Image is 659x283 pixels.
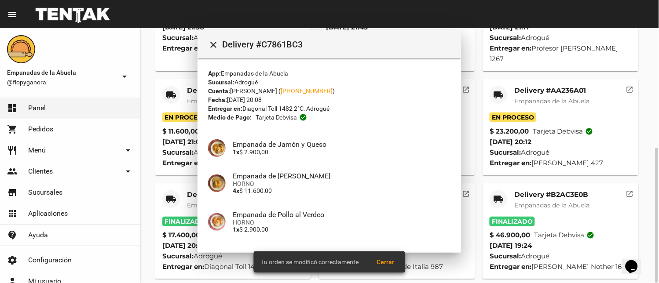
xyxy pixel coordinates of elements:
b: 1x [233,226,239,233]
strong: Fecha: [208,96,227,103]
span: Pedidos [28,125,53,134]
span: Panel [28,104,46,112]
span: @flopyganora [7,78,116,87]
mat-icon: arrow_drop_down [123,145,133,156]
span: [DATE] 20:08 [162,241,206,250]
mat-icon: check_circle [300,113,308,121]
span: HORNO [233,219,451,226]
img: b535b57a-eb23-4682-a080-b8c53aa6123f.jpg [208,213,226,231]
mat-icon: local_shipping [493,194,504,204]
strong: Medio de Pago: [208,113,252,122]
span: Aplicaciones [28,209,68,218]
button: Cerrar [370,254,402,270]
span: Tarjeta debvisa [256,113,297,122]
span: Finalizado [490,217,535,226]
span: HORNO [233,180,451,187]
mat-icon: store [7,187,18,198]
button: Cerrar [205,36,222,53]
strong: Entregar en: [208,105,242,112]
strong: Sucursal: [490,148,521,156]
div: [PERSON_NAME] 427 [490,158,632,168]
strong: Entregar en: [490,262,531,271]
mat-icon: settings [7,255,18,265]
span: Tarjeta debvisa [534,230,595,240]
a: [PHONE_NUMBER] [281,87,333,94]
mat-icon: dashboard [7,103,18,113]
p: $ 2.900,00 [233,226,451,233]
span: Tu orden se modificó correctamente [261,258,359,266]
strong: Sucursal: [490,252,521,260]
iframe: chat widget [622,248,650,274]
span: Empanadas de la Abuela [187,201,262,209]
div: Adrogué [162,147,304,158]
div: Adrogué [490,251,632,261]
h4: Empanada de Pollo al Verdeo [233,210,451,219]
mat-icon: check_circle [587,231,595,239]
span: Menú [28,146,46,155]
strong: $ 46.900,00 [490,230,530,240]
span: Empanadas de la Abuela [187,97,262,105]
strong: Sucursal: [162,148,194,156]
span: En Proceso [490,112,536,122]
div: [DATE] 20:08 [208,95,451,104]
strong: Sucursal: [162,252,194,260]
span: Cerrar [377,258,395,265]
mat-card-title: Delivery #B2AC3E0B [514,190,589,199]
mat-icon: restaurant [7,145,18,156]
p: $ 2.900,00 [233,149,451,156]
mat-icon: open_in_new [462,84,470,92]
b: 1x [233,149,239,156]
div: [PERSON_NAME] 538 [162,43,304,54]
mat-icon: local_shipping [493,90,504,100]
strong: App: [208,70,221,77]
span: Delivery #C7861BC3 [222,37,454,51]
mat-icon: open_in_new [626,84,634,92]
mat-icon: local_shipping [166,90,176,100]
img: f0136945-ed32-4f7c-91e3-a375bc4bb2c5.png [7,35,35,63]
div: Adrogué [162,33,304,43]
div: Adrogué [490,147,632,158]
mat-icon: arrow_drop_down [123,166,133,177]
div: [PERSON_NAME] Nother 162 [490,261,632,272]
span: Tarjeta debvisa [533,126,593,137]
strong: Entregar en: [490,44,531,52]
span: Sucursales [28,188,62,197]
mat-card-title: Delivery #AA236A01 [514,86,589,95]
span: Empanadas de la Abuela [514,97,589,105]
span: [DATE] 21:06 [162,138,205,146]
img: 72c15bfb-ac41-4ae4-a4f2-82349035ab42.jpg [208,139,226,157]
span: Configuración [28,256,72,265]
mat-icon: arrow_drop_down [119,71,130,82]
div: Diagonal Toll 1482 2°C [162,261,304,272]
strong: $ 11.600,00 [162,126,199,137]
strong: $ 17.400,00 [162,230,200,240]
div: Diagonal Toll 1482 2°C, Adrogué [208,104,451,113]
strong: $ 23.200,00 [490,126,529,137]
strong: Sucursal: [208,79,234,86]
div: [PERSON_NAME] 1637 [162,158,304,168]
p: $ 11.600,00 [233,187,451,194]
span: [DATE] 20:12 [490,138,531,146]
mat-icon: shopping_cart [7,124,18,134]
mat-card-title: Delivery #41B93955 [187,86,262,95]
img: f753fea7-0f09-41b3-9a9e-ddb84fc3b359.jpg [208,174,226,192]
span: En Proceso [162,112,209,122]
strong: Sucursal: [162,33,194,42]
h4: Empanada de Jamón y Queso [233,140,451,149]
strong: Entregar en: [162,159,204,167]
strong: Entregar en: [490,159,531,167]
strong: Cuenta: [208,87,230,94]
span: Finalizado [162,217,208,226]
strong: Entregar en: [162,262,204,271]
h4: Empanada de [PERSON_NAME] [233,172,451,180]
span: Empanadas de la Abuela [7,67,116,78]
b: 4x [233,187,239,194]
mat-icon: open_in_new [626,189,634,196]
div: [PERSON_NAME] ( ) [208,87,451,95]
mat-card-title: Delivery #C7861BC3 [187,190,262,199]
mat-icon: open_in_new [462,189,470,196]
span: Empanadas de la Abuela [514,201,589,209]
mat-icon: contact_support [7,230,18,240]
mat-icon: people [7,166,18,177]
mat-icon: Cerrar [208,40,219,50]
